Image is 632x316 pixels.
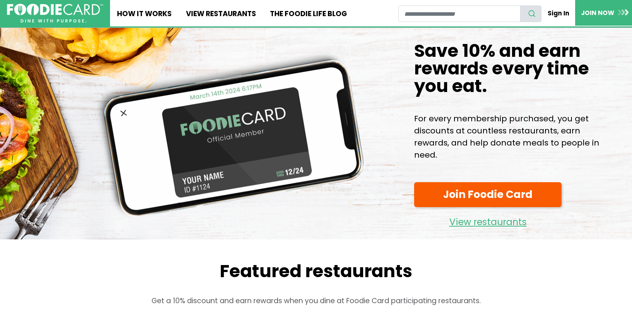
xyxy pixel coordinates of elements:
[541,5,575,21] a: Sign In
[414,182,562,207] a: Join Foodie Card
[398,5,520,22] input: restaurant search
[59,261,573,282] h2: Featured restaurants
[520,5,541,22] button: search
[414,211,562,229] a: View restaurants
[7,4,103,23] img: FoodieCard; Eat, Drink, Save, Donate
[59,296,573,306] p: Get a 10% discount and earn rewards when you dine at Foodie Card participating restaurants.
[414,42,609,95] h1: Save 10% and earn rewards every time you eat.
[414,113,609,161] p: For every membership purchased, you get discounts at countless restaurants, earn rewards, and hel...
